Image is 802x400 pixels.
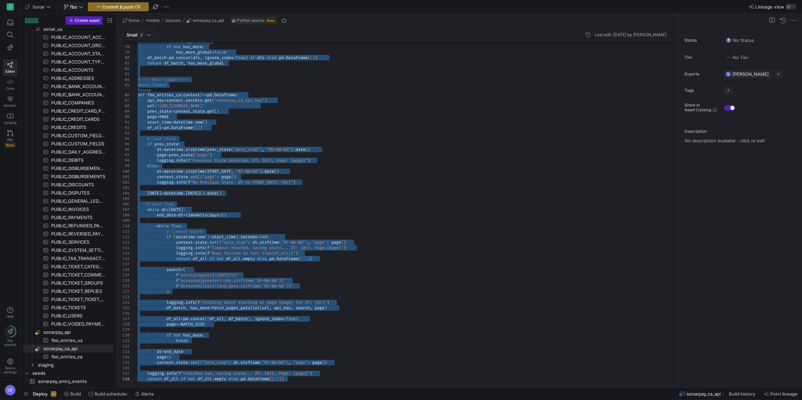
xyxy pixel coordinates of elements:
[262,147,264,152] span: ,
[245,55,248,60] span: )
[23,197,113,205] a: PUBLIC_GENERAL_LEDGER_CODES​​​​​​​​​
[154,141,178,147] span: prev_state
[128,18,140,23] span: Sonar
[23,156,113,164] a: PUBLIC_DEBITS​​​​​​​​​
[147,114,157,119] span: page
[23,295,113,303] a: PUBLIC_TICKET_TICKET_CATEGORY​​​​​​​​​
[195,119,202,125] span: now
[250,55,255,60] span: if
[147,136,176,141] span: # load state
[43,25,112,33] span: sonar_us​​​​​​​​
[51,205,106,213] span: PUBLIC_INVOICES​​​​​​​​​
[23,90,113,99] div: Press SPACE to select this row.
[212,98,214,103] span: (
[51,58,106,66] span: PUBLIC_ACCOUNT_TYPES​​​​​​​​​
[164,147,183,152] span: datetime
[23,148,113,156] a: PUBLIC_DAILY_AGGREGATE_VALUES​​​​​​​​​
[4,142,16,148] span: Beta
[310,55,312,60] span: [
[23,74,113,82] div: Press SPACE to select this row.
[174,119,193,125] span: datetime
[122,109,130,114] div: 89
[236,55,245,60] span: True
[122,92,130,98] div: 86
[3,383,17,397] button: SB
[66,16,103,25] button: Create asset
[214,49,226,55] span: False
[122,66,130,71] div: 82
[4,339,16,347] span: Get started
[23,33,113,41] div: Press SPACE to select this row.
[154,103,157,109] span: =
[193,109,205,114] span: state
[193,125,195,130] span: (
[305,147,308,152] span: (
[51,296,106,303] span: PUBLIC_TICKET_TICKET_CATEGORY​​​​​​​​​
[3,323,17,349] button: Getstarted
[174,109,190,114] span: context
[23,262,113,271] a: PUBLIC_TICKET_CATEGORIES​​​​​​​​​
[164,98,166,103] span: =
[51,66,106,74] span: PUBLIC_ACCOUNTS​​​​​​​​​
[166,98,183,103] span: context
[23,377,113,385] a: sonarpay_entry_events​​​​​​
[6,314,14,318] span: Help
[23,49,113,58] a: PUBLIC_ACCOUNT_STATUSES​​​​​​​​​
[122,136,130,141] div: 94
[43,328,112,336] span: sonarpay_api​​​​​​​​
[267,55,276,60] span: else
[207,109,214,114] span: get
[296,147,305,152] span: date
[178,141,181,147] span: :
[165,18,180,23] span: sources
[23,41,113,49] a: PUBLIC_ACCOUNT_GROUPS​​​​​​​​​
[293,147,296,152] span: .
[183,147,186,152] span: .
[122,125,130,130] div: 92
[207,147,231,152] span: prev_state
[141,391,154,397] span: Alerts
[159,114,169,119] span: PAGE
[205,55,233,60] span: ignore_index
[23,49,113,58] div: Press SPACE to select this row.
[51,263,106,271] span: PUBLIC_TICKET_CATEGORIES​​​​​​​​​
[23,336,113,344] a: fbo_entries_us​​​​​​​​​
[122,60,130,66] div: 81
[51,181,106,189] span: PUBLIC_DISCOUNTS​​​​​​​​​
[23,99,113,107] a: PUBLIC_COMPANIES​​​​​​​​​
[23,25,113,33] div: Press SPACE to select this row.
[183,98,186,103] span: .
[174,55,176,60] span: .
[3,93,17,110] a: Monitor
[176,49,212,55] span: has_more_global
[122,103,130,109] div: 88
[122,44,130,49] div: 78
[231,18,235,23] img: undefined
[212,49,214,55] span: =
[95,391,127,397] span: Build scheduler
[51,189,106,197] span: PUBLIC_DISPUTES​​​​​​​​​
[761,388,801,400] button: Point lineage
[122,55,130,60] div: 80
[51,271,106,279] span: PUBLIC_TICKET_COMMENTS​​​​​​​​​
[185,16,226,25] button: sonarpay_ca_api
[308,55,310,60] span: (
[61,388,84,400] button: Build
[212,92,214,98] span: .
[23,25,113,33] a: sonar_us​​​​​​​​
[138,88,151,92] a: Preview
[684,129,799,134] p: Description
[684,103,711,112] span: Show in Asset Catalog
[724,53,750,62] button: No tierNo Tier
[202,92,207,98] span: ->
[164,16,182,25] button: sources
[51,230,106,238] span: PUBLIC_REVERSED_PAYMENTS​​​​​​​​​
[147,92,181,98] span: fbo_entries_ca
[23,131,113,140] div: Press SPACE to select this row.
[75,18,99,23] span: Create asset
[139,32,144,38] span: S
[51,197,106,205] span: PUBLIC_GENERAL_LEDGER_CODES​​​​​​​​​
[23,58,113,66] a: PUBLIC_ACCOUNT_TYPES​​​​​​​​​
[166,44,171,49] span: if
[595,32,666,37] div: Last edit: [DATE] by [PERSON_NAME]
